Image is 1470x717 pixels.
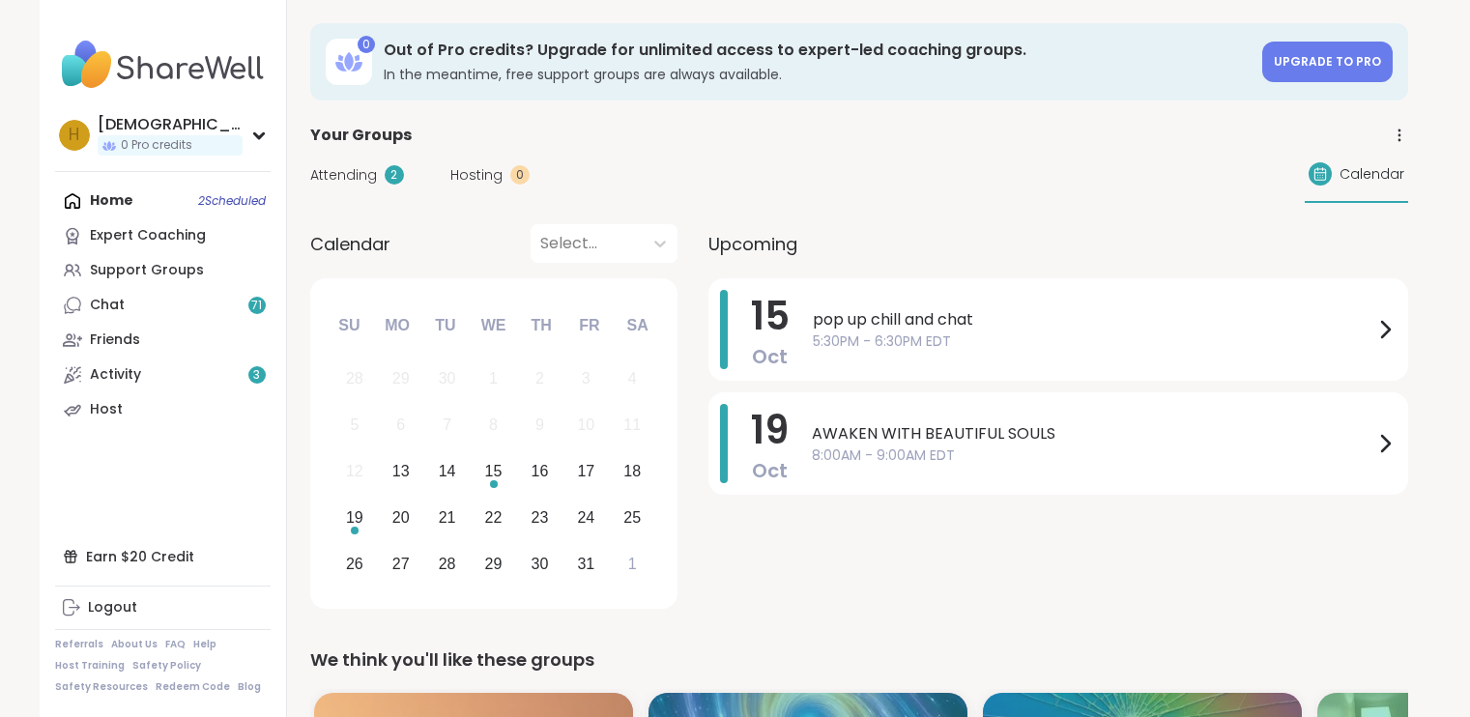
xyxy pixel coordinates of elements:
div: 28 [346,365,363,391]
div: Fr [568,304,611,347]
div: 21 [439,504,456,531]
div: Choose Wednesday, October 15th, 2025 [473,451,514,493]
div: 13 [392,458,410,484]
h3: Out of Pro credits? Upgrade for unlimited access to expert-led coaching groups. [384,40,1251,61]
div: 29 [485,551,503,577]
span: 15 [751,289,790,343]
span: 0 Pro credits [121,137,192,154]
div: Activity [90,365,141,385]
div: Mo [376,304,418,347]
div: Not available Sunday, September 28th, 2025 [334,358,376,400]
div: 2 [385,165,404,185]
span: 3 [253,367,260,384]
div: 0 [510,165,530,185]
span: Upgrade to Pro [1274,53,1381,70]
div: 11 [623,412,641,438]
div: 26 [346,551,363,577]
div: Choose Saturday, October 18th, 2025 [612,451,653,493]
div: 12 [346,458,363,484]
div: Expert Coaching [90,226,206,245]
div: Tu [424,304,467,347]
div: Choose Thursday, October 30th, 2025 [519,543,561,585]
div: We think you'll like these groups [310,646,1408,674]
div: Choose Friday, October 31st, 2025 [565,543,607,585]
div: Choose Tuesday, October 14th, 2025 [426,451,468,493]
div: 0 [358,36,375,53]
a: Support Groups [55,253,271,288]
div: 5 [350,412,359,438]
a: Help [193,638,216,651]
a: About Us [111,638,158,651]
a: FAQ [165,638,186,651]
div: Choose Monday, October 20th, 2025 [380,497,421,538]
div: Choose Sunday, October 26th, 2025 [334,543,376,585]
a: Logout [55,590,271,625]
div: 31 [577,551,594,577]
span: Attending [310,165,377,186]
div: 22 [485,504,503,531]
div: Choose Friday, October 17th, 2025 [565,451,607,493]
div: Not available Tuesday, October 7th, 2025 [426,405,468,446]
div: 1 [628,551,637,577]
div: We [472,304,514,347]
span: h [69,123,79,148]
div: Logout [88,598,137,617]
div: Not available Saturday, October 4th, 2025 [612,358,653,400]
a: Host [55,392,271,427]
a: Chat71 [55,288,271,323]
div: Not available Wednesday, October 8th, 2025 [473,405,514,446]
a: Redeem Code [156,680,230,694]
div: Choose Tuesday, October 21st, 2025 [426,497,468,538]
div: 15 [485,458,503,484]
div: Not available Sunday, October 5th, 2025 [334,405,376,446]
div: 6 [396,412,405,438]
span: 19 [751,403,789,457]
div: 16 [532,458,549,484]
div: 24 [577,504,594,531]
div: Su [328,304,370,347]
span: Upcoming [708,231,797,257]
div: 4 [628,365,637,391]
div: Choose Wednesday, October 22nd, 2025 [473,497,514,538]
a: Safety Policy [132,659,201,673]
a: Referrals [55,638,103,651]
div: Host [90,400,123,419]
span: Hosting [450,165,503,186]
div: Not available Friday, October 10th, 2025 [565,405,607,446]
div: Choose Wednesday, October 29th, 2025 [473,543,514,585]
div: 20 [392,504,410,531]
img: ShareWell Nav Logo [55,31,271,99]
span: Calendar [1340,164,1404,185]
div: Not available Thursday, October 9th, 2025 [519,405,561,446]
a: Host Training [55,659,125,673]
div: 3 [582,365,591,391]
div: Choose Saturday, November 1st, 2025 [612,543,653,585]
span: 5:30PM - 6:30PM EDT [813,331,1373,352]
div: 23 [532,504,549,531]
a: Blog [238,680,261,694]
span: 8:00AM - 9:00AM EDT [812,445,1373,466]
div: Friends [90,330,140,350]
a: Friends [55,323,271,358]
div: Chat [90,296,125,315]
div: Earn $20 Credit [55,539,271,574]
div: month 2025-10 [331,356,655,587]
span: Calendar [310,231,390,257]
a: Safety Resources [55,680,148,694]
div: Not available Saturday, October 11th, 2025 [612,405,653,446]
span: Oct [752,343,788,370]
div: Not available Sunday, October 12th, 2025 [334,451,376,493]
div: Support Groups [90,261,204,280]
div: 8 [489,412,498,438]
span: Oct [752,457,788,484]
div: Choose Saturday, October 25th, 2025 [612,497,653,538]
span: Your Groups [310,124,412,147]
a: Activity3 [55,358,271,392]
div: Choose Monday, October 13th, 2025 [380,451,421,493]
span: 71 [251,298,262,314]
div: 1 [489,365,498,391]
div: Sa [616,304,658,347]
div: Not available Tuesday, September 30th, 2025 [426,358,468,400]
div: 14 [439,458,456,484]
span: pop up chill and chat [813,308,1373,331]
